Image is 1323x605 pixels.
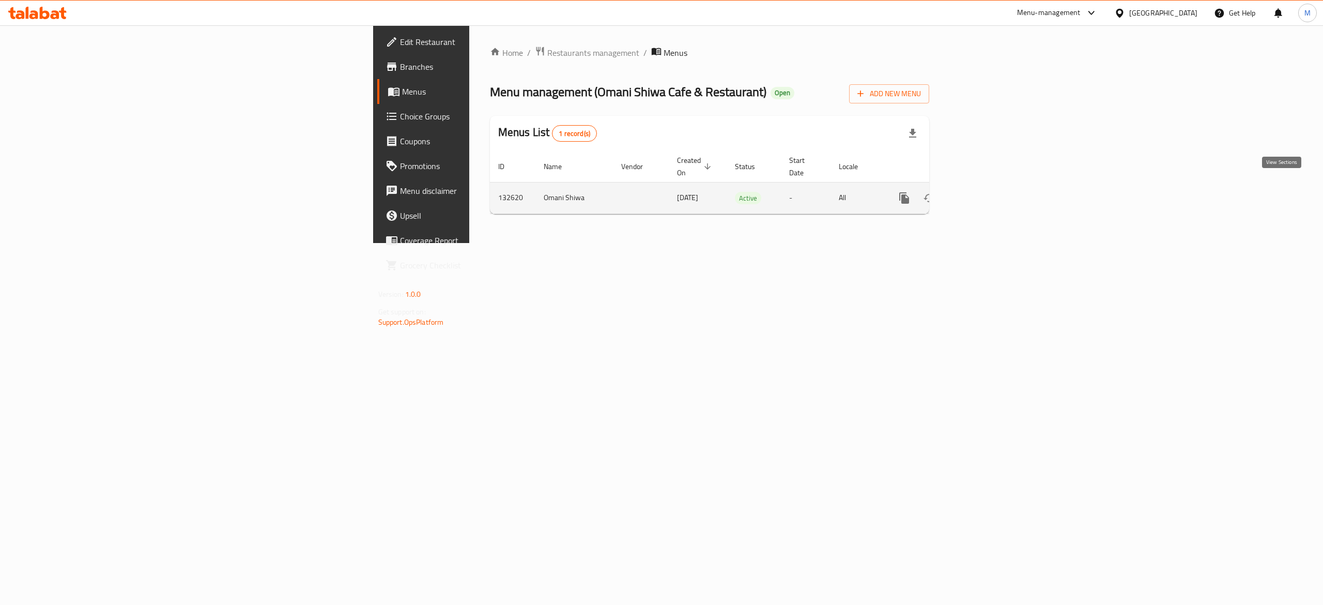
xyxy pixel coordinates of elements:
span: Status [735,160,768,173]
span: Name [544,160,575,173]
th: Actions [884,151,999,183]
div: Menu-management [1017,7,1081,19]
div: Total records count [552,125,597,142]
div: [GEOGRAPHIC_DATA] [1129,7,1197,19]
table: enhanced table [490,151,999,214]
span: Upsell [400,209,586,222]
h2: Menus List [498,125,597,142]
a: Upsell [377,203,594,228]
a: Coupons [377,129,594,154]
td: - [781,182,830,214]
a: Grocery Checklist [377,253,594,278]
span: Start Date [789,154,818,179]
li: / [643,47,647,59]
span: Open [771,88,794,97]
span: Menu disclaimer [400,185,586,197]
button: more [892,186,917,210]
span: Version: [378,288,404,301]
td: All [830,182,884,214]
span: Add New Menu [857,87,921,100]
a: Menu disclaimer [377,178,594,203]
span: Get support on: [378,305,426,319]
span: Promotions [400,160,586,172]
span: Active [735,192,761,204]
span: Menus [664,47,687,59]
nav: breadcrumb [490,46,930,59]
a: Coverage Report [377,228,594,253]
div: Export file [900,121,925,146]
span: [DATE] [677,191,698,204]
span: 1.0.0 [405,288,421,301]
span: Locale [839,160,871,173]
span: M [1304,7,1311,19]
span: Branches [400,61,586,73]
span: Coupons [400,135,586,147]
span: Menus [402,85,586,98]
a: Choice Groups [377,104,594,129]
span: Coverage Report [400,234,586,247]
span: Grocery Checklist [400,259,586,271]
span: Vendor [621,160,656,173]
div: Open [771,87,794,99]
span: Edit Restaurant [400,36,586,48]
a: Support.OpsPlatform [378,315,444,329]
span: Menu management ( Omani Shiwa Cafe & Restaurant ) [490,80,766,103]
a: Edit Restaurant [377,29,594,54]
span: Created On [677,154,714,179]
span: Choice Groups [400,110,586,123]
button: Change Status [917,186,942,210]
a: Branches [377,54,594,79]
a: Promotions [377,154,594,178]
span: ID [498,160,518,173]
a: Menus [377,79,594,104]
button: Add New Menu [849,84,929,103]
span: 1 record(s) [552,129,596,139]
